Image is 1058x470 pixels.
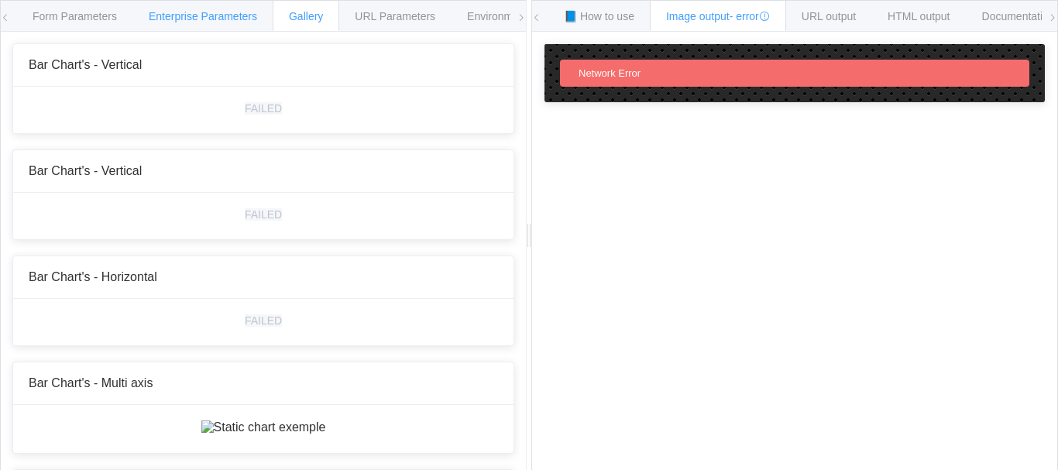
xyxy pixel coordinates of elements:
[29,164,142,177] span: Bar Chart's - Vertical
[982,10,1055,22] span: Documentation
[888,10,950,22] span: HTML output
[564,10,634,22] span: 📘 How to use
[666,10,770,22] span: Image output
[467,10,534,22] span: Environments
[245,102,282,115] div: FAILED
[355,10,435,22] span: URL Parameters
[201,420,326,434] img: Static chart exemple
[579,67,641,79] span: Network Error
[29,270,157,283] span: Bar Chart's - Horizontal
[149,10,257,22] span: Enterprise Parameters
[33,10,117,22] span: Form Parameters
[245,314,282,327] div: FAILED
[245,208,282,221] div: FAILED
[730,10,770,22] span: - error
[802,10,856,22] span: URL output
[289,10,323,22] span: Gallery
[29,58,142,71] span: Bar Chart's - Vertical
[29,376,153,389] span: Bar Chart's - Multi axis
